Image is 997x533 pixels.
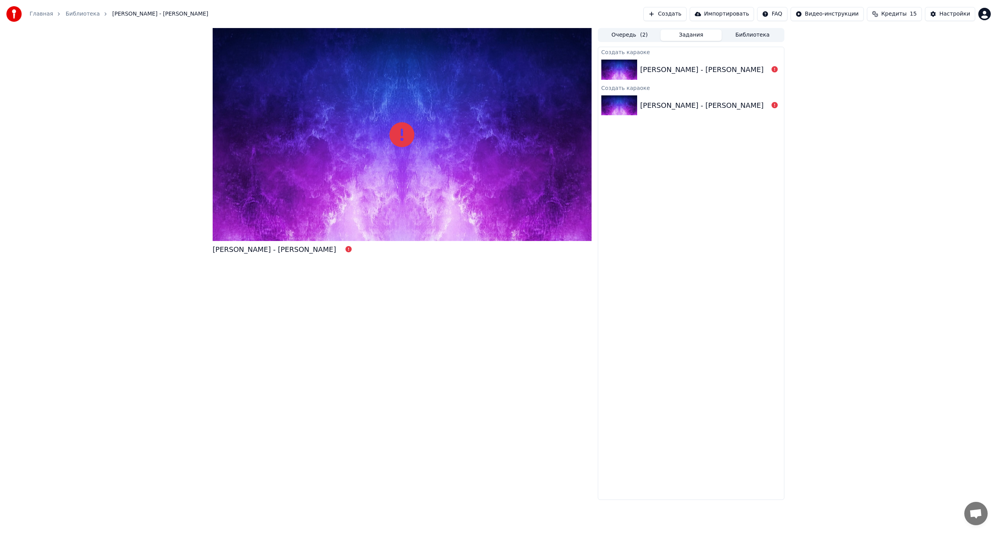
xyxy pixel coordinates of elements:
span: ( 2 ) [640,31,648,39]
div: [PERSON_NAME] - [PERSON_NAME] [213,244,336,255]
div: Настройки [939,10,970,18]
span: Кредиты [881,10,907,18]
button: Видео-инструкции [791,7,864,21]
button: Создать [643,7,686,21]
button: Очередь [599,30,661,41]
div: Открытый чат [964,502,988,525]
div: Создать караоке [598,47,784,56]
span: [PERSON_NAME] - [PERSON_NAME] [112,10,208,18]
span: 15 [910,10,917,18]
img: youka [6,6,22,22]
button: Библиотека [722,30,783,41]
a: Главная [30,10,53,18]
div: [PERSON_NAME] - [PERSON_NAME] [640,100,764,111]
button: Кредиты15 [867,7,922,21]
button: Импортировать [690,7,754,21]
button: Настройки [925,7,975,21]
div: Создать караоке [598,83,784,92]
nav: breadcrumb [30,10,208,18]
button: Задания [661,30,722,41]
div: [PERSON_NAME] - [PERSON_NAME] [640,64,764,75]
button: FAQ [757,7,787,21]
a: Библиотека [65,10,100,18]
